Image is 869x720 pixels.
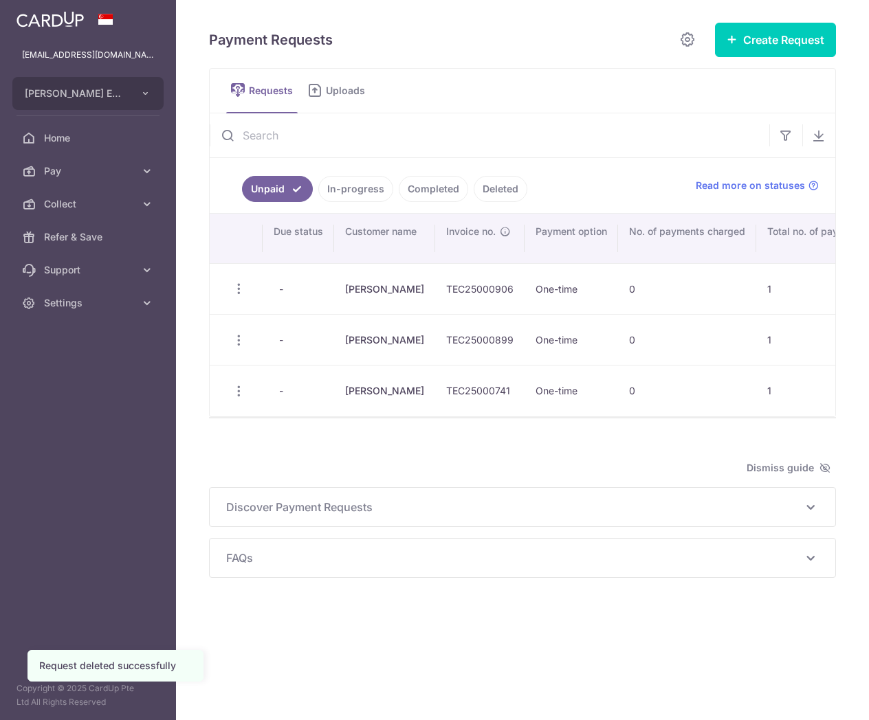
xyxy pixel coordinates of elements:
[525,214,618,263] th: Payment option
[226,499,819,515] p: Discover Payment Requests
[274,381,289,401] span: -
[44,164,135,178] span: Pay
[399,176,468,202] a: Completed
[334,365,435,416] td: [PERSON_NAME]
[334,214,435,263] th: Customer name
[39,659,192,673] div: Request deleted successfully
[618,214,756,263] th: No. of payments charged
[274,330,289,350] span: -
[226,499,802,515] span: Discover Payment Requests
[44,131,135,145] span: Home
[274,280,289,299] span: -
[629,225,745,238] span: No. of payments charged
[22,48,154,62] p: [EMAIL_ADDRESS][DOMAIN_NAME]
[25,87,126,100] span: [PERSON_NAME] EYE CARE PTE. LTD.
[318,176,393,202] a: In-progress
[263,214,334,263] th: Due status
[767,225,866,238] span: Total no. of payments
[525,263,618,314] td: One-time
[446,225,496,238] span: Invoice no.
[226,550,819,566] p: FAQs
[536,225,607,238] span: Payment option
[435,365,525,416] td: TEC25000741
[781,679,855,713] iframe: Opens a widget where you can find more information
[334,263,435,314] td: [PERSON_NAME]
[435,214,525,263] th: Invoice no.
[435,263,525,314] td: TEC25000906
[44,197,135,211] span: Collect
[696,179,819,192] a: Read more on statuses
[618,263,756,314] td: 0
[618,314,756,365] td: 0
[44,230,135,244] span: Refer & Save
[44,296,135,310] span: Settings
[747,460,830,476] span: Dismiss guide
[326,84,375,98] span: Uploads
[474,176,527,202] a: Deleted
[209,29,333,51] h5: Payment Requests
[226,69,298,113] a: Requests
[618,365,756,416] td: 0
[435,314,525,365] td: TEC25000899
[44,263,135,277] span: Support
[249,84,298,98] span: Requests
[525,314,618,365] td: One-time
[334,314,435,365] td: [PERSON_NAME]
[696,179,805,192] span: Read more on statuses
[303,69,375,113] a: Uploads
[12,77,164,110] button: [PERSON_NAME] EYE CARE PTE. LTD.
[242,176,313,202] a: Unpaid
[16,11,84,27] img: CardUp
[226,550,802,566] span: FAQs
[715,23,836,57] button: Create Request
[525,365,618,416] td: One-time
[210,113,769,157] input: Search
